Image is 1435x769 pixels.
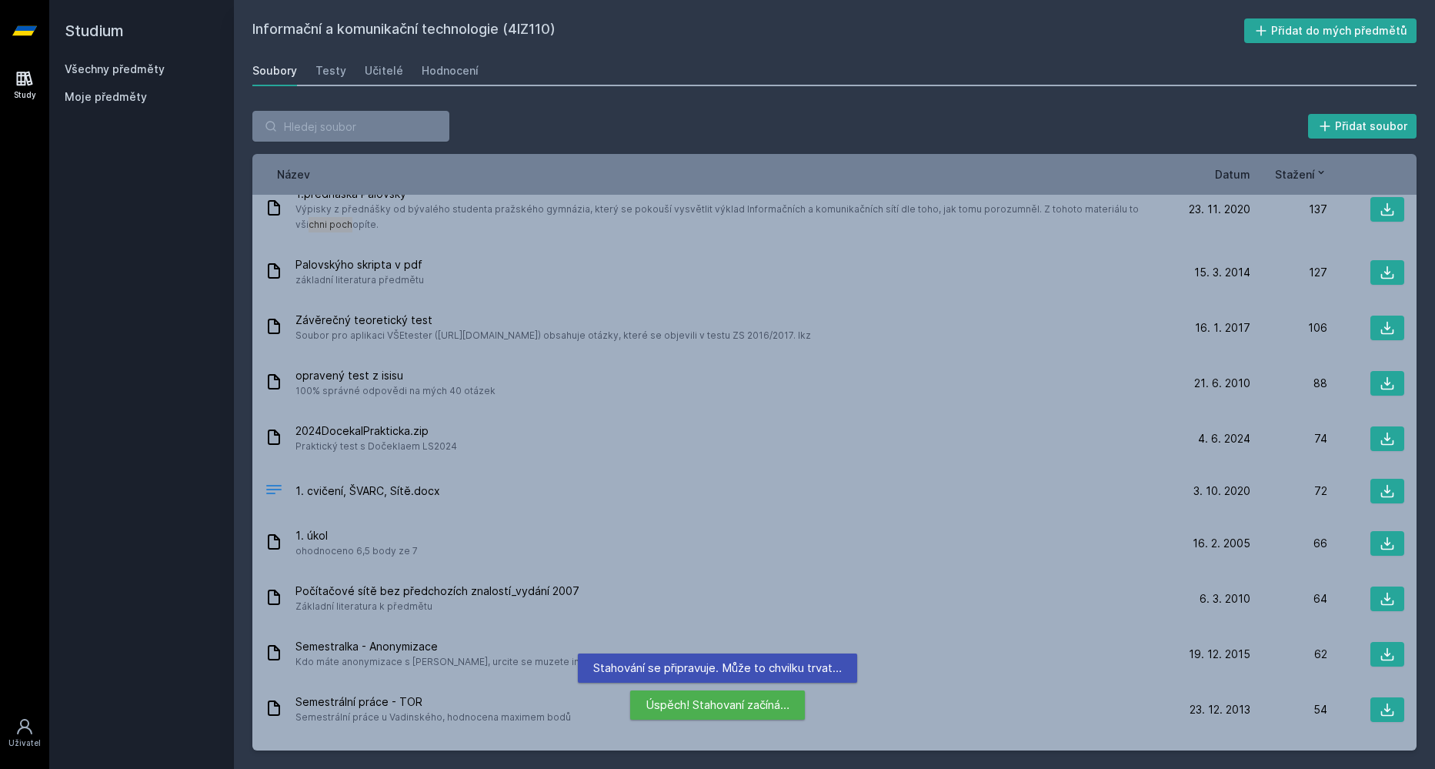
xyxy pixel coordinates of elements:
span: 23. 11. 2020 [1189,202,1250,217]
span: 3. 10. 2020 [1193,483,1250,499]
span: 23. 12. 2013 [1190,702,1250,717]
span: Semestrální práce - TOR [295,694,571,710]
span: Seminárka [295,750,472,765]
div: Učitelé [365,63,403,79]
a: Soubory [252,55,297,86]
div: Stahování se připravuje. Může to chvilku trvat… [578,654,857,683]
span: Závěrečný teoretický test [295,313,811,328]
a: Testy [315,55,346,86]
span: 4. 6. 2024 [1198,431,1250,446]
div: 106 [1250,320,1327,336]
div: 74 [1250,431,1327,446]
span: základní literatura předmětu [295,272,424,288]
span: 1. úkol [295,528,418,543]
div: Hodnocení [422,63,479,79]
span: Palovskýho skripta v pdf [295,257,424,272]
span: Semestrální práce u Vadinského, hodnocena maximem bodů [295,710,571,725]
span: 15. 3. 2014 [1194,265,1250,280]
button: Přidat soubor [1308,114,1417,139]
button: Stažení [1275,166,1327,182]
div: Study [14,89,36,101]
span: 1. cvičení, ŠVARC, Sítě.docx [295,483,440,499]
span: Kdo máte anonymizace s [PERSON_NAME], urcite se muzete inspirovat, prace byla na 13/15 [295,654,709,670]
a: Study [3,62,46,109]
div: 54 [1250,702,1327,717]
span: ohodnoceno 6,5 body ze 7 [295,543,418,559]
span: Počítačové sítě bez předchozích znalostí_vydání 2007 [295,583,579,599]
span: 21. 6. 2010 [1194,376,1250,391]
span: opravený test z isisu [295,368,496,383]
span: Výpisky z přednášky od bývalého studenta pražského gymnázia, který se pokouší vysvětlit výklad In... [295,202,1167,232]
input: Hledej soubor [252,111,449,142]
button: Datum [1215,166,1250,182]
div: DOCX [265,480,283,503]
div: Úspěch! Stahovaní začíná… [630,690,805,720]
span: 16. 2. 2005 [1193,536,1250,551]
span: 19. 12. 2015 [1189,647,1250,662]
h2: Informační a komunikační technologie (4IZ110) [252,18,1244,43]
a: Učitelé [365,55,403,86]
div: 64 [1250,591,1327,607]
div: 62 [1250,647,1327,662]
div: 127 [1250,265,1327,280]
span: Moje předměty [65,89,147,105]
div: Soubory [252,63,297,79]
div: 72 [1250,483,1327,499]
div: Uživatel [8,737,41,749]
span: Praktický test s Dočeklaem LS2024 [295,439,457,454]
button: Název [277,166,310,182]
span: 6. 3. 2010 [1200,591,1250,607]
div: Testy [315,63,346,79]
span: Stažení [1275,166,1315,182]
a: Uživatel [3,710,46,757]
div: 137 [1250,202,1327,217]
button: Přidat do mých předmětů [1244,18,1417,43]
span: Soubor pro aplikaci VŠEtester ([URL][DOMAIN_NAME]) obsahuje otázky, které se objevili v testu ZS ... [295,328,811,343]
a: Hodnocení [422,55,479,86]
a: Všechny předměty [65,62,165,75]
span: 16. 1. 2017 [1195,320,1250,336]
div: 88 [1250,376,1327,391]
span: Základní literatura k předmětu [295,599,579,614]
span: 100% správné odpovědi na mých 40 otázek [295,383,496,399]
div: 66 [1250,536,1327,551]
span: Semestralka - Anonymizace [295,639,709,654]
span: 2024DocekalPrakticka.zip [295,423,457,439]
